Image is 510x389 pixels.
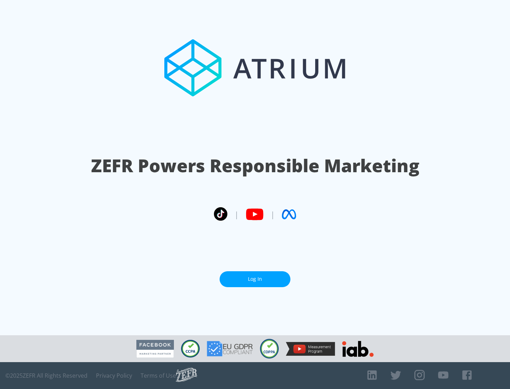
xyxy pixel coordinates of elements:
img: IAB [342,341,374,357]
span: | [234,209,239,220]
span: © 2025 ZEFR All Rights Reserved [5,372,87,379]
a: Privacy Policy [96,372,132,379]
img: GDPR Compliant [207,341,253,356]
a: Log In [220,271,290,287]
img: Facebook Marketing Partner [136,340,174,358]
img: CCPA Compliant [181,340,200,358]
img: COPPA Compliant [260,339,279,359]
span: | [271,209,275,220]
a: Terms of Use [141,372,176,379]
h1: ZEFR Powers Responsible Marketing [91,153,419,178]
img: YouTube Measurement Program [286,342,335,356]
